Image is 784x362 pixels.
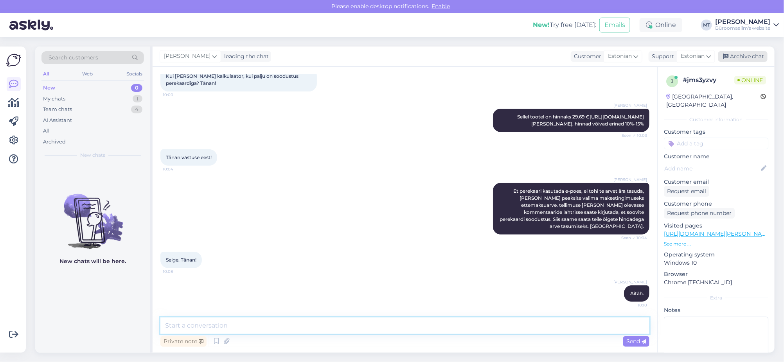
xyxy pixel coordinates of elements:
div: leading the chat [221,52,269,61]
div: New [43,84,55,92]
div: Extra [664,294,768,301]
span: Tänan vastuse eest! [166,154,212,160]
p: Customer phone [664,200,768,208]
span: 10:10 [618,302,647,308]
p: Visited pages [664,222,768,230]
b: New! [533,21,550,29]
span: Sellel tootel on hinnaks 29.69 € , hinnad võivad erined 10%-15% [517,114,644,127]
span: [PERSON_NAME] [613,177,647,183]
div: Web [81,69,95,79]
p: Operating system [664,251,768,259]
p: New chats will be here. [59,257,126,265]
p: See more ... [664,240,768,247]
div: Try free [DATE]: [533,20,596,30]
span: Search customers [49,54,98,62]
a: [URL][DOMAIN_NAME][PERSON_NAME] [664,230,772,237]
div: Team chats [43,106,72,113]
div: Büroomaailm's website [715,25,771,31]
a: [PERSON_NAME]Büroomaailm's website [715,19,779,31]
div: Socials [125,69,144,79]
div: Request phone number [664,208,735,219]
div: # jms3yzvy [683,75,734,85]
img: Askly Logo [6,53,21,68]
span: 10:00 [163,92,192,98]
div: All [41,69,50,79]
img: No chats [35,180,150,250]
p: Customer name [664,152,768,161]
p: Chrome [TECHNICAL_ID] [664,278,768,287]
div: 4 [131,106,142,113]
span: New chats [80,152,105,159]
div: Customer information [664,116,768,123]
span: Estonian [681,52,705,61]
span: 10:04 [163,166,192,172]
div: 0 [131,84,142,92]
span: Selge. Tänan! [166,257,196,263]
span: Aitäh. [630,290,644,296]
div: All [43,127,50,135]
div: [PERSON_NAME] [715,19,771,25]
span: Et perekaari kasutada e-poes, ei tohi te arvet ära tasuda, [PERSON_NAME] peaksite valima maksetin... [500,188,645,229]
span: Seen ✓ 10:03 [618,133,647,138]
div: Customer [571,52,601,61]
span: Seen ✓ 10:04 [618,235,647,241]
div: Online [640,18,682,32]
div: Request email [664,186,709,197]
span: [PERSON_NAME] [613,279,647,285]
div: Archived [43,138,66,146]
div: My chats [43,95,65,103]
input: Add name [664,164,759,173]
input: Add a tag [664,138,768,149]
div: Archive chat [718,51,768,62]
p: Browser [664,270,768,278]
div: AI Assistant [43,116,72,124]
p: Windows 10 [664,259,768,267]
span: Send [626,338,646,345]
div: MT [701,20,712,30]
span: [PERSON_NAME] [613,102,647,108]
p: Notes [664,306,768,314]
span: j [671,78,673,84]
span: Enable [430,3,453,10]
span: [PERSON_NAME] [164,52,210,61]
span: Online [734,76,766,84]
div: 1 [133,95,142,103]
span: 10:08 [163,269,192,274]
p: Customer tags [664,128,768,136]
p: Customer email [664,178,768,186]
span: Estonian [608,52,632,61]
div: [GEOGRAPHIC_DATA], [GEOGRAPHIC_DATA] [666,93,761,109]
button: Emails [599,18,630,32]
div: Private note [160,336,207,347]
div: Support [649,52,674,61]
